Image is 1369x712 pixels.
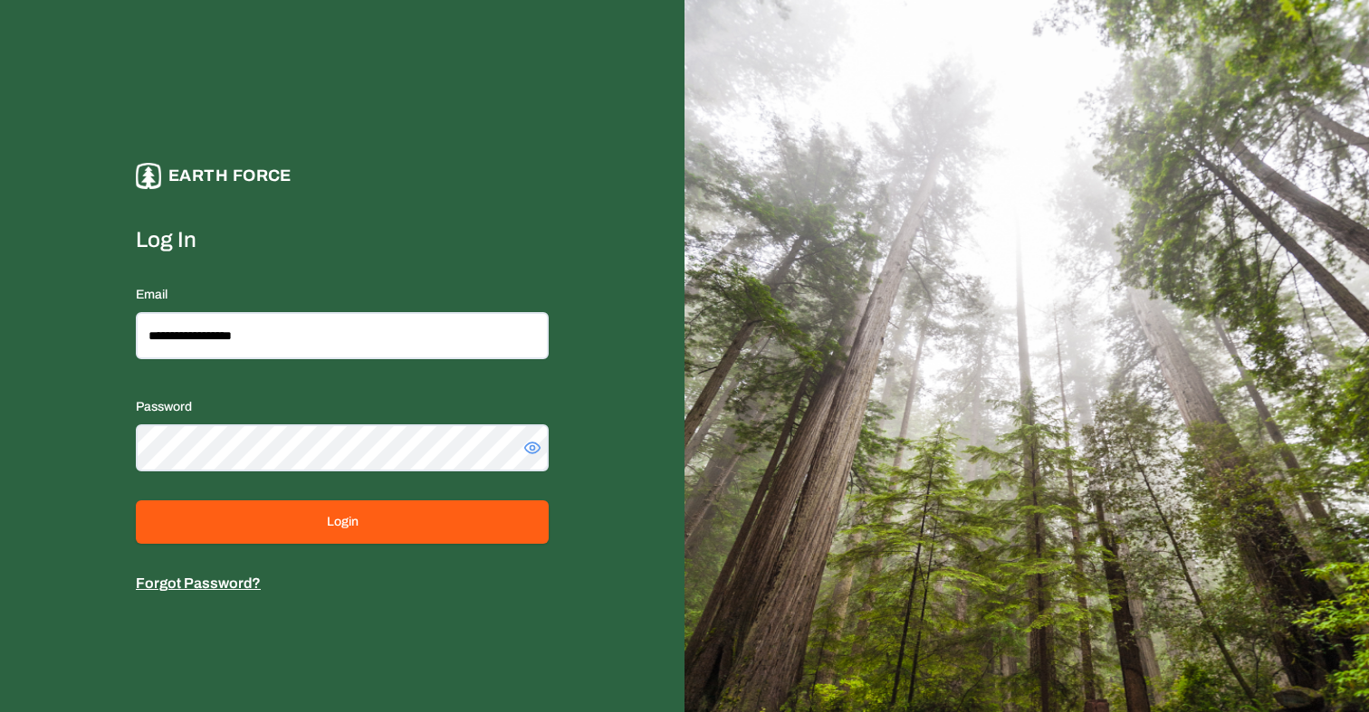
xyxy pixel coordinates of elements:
[136,573,549,594] p: Forgot Password?
[136,500,549,544] button: Login
[136,400,192,413] label: Password
[136,225,549,254] label: Log In
[136,163,161,189] img: earthforce-logo-white-uG4MPadI.svg
[136,288,168,301] label: Email
[168,163,292,189] p: Earth force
